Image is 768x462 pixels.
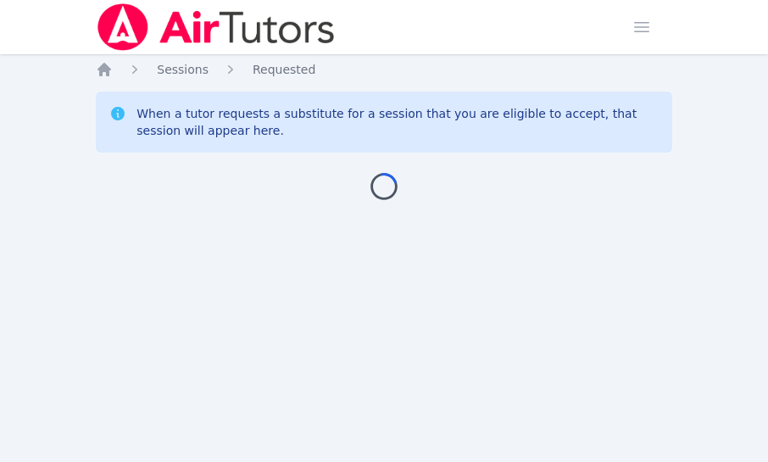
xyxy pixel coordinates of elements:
[253,61,315,78] a: Requested
[157,61,209,78] a: Sessions
[253,63,315,76] span: Requested
[136,105,659,139] div: When a tutor requests a substitute for a session that you are eligible to accept, that session wi...
[157,63,209,76] span: Sessions
[96,3,336,51] img: Air Tutors
[96,61,672,78] nav: Breadcrumb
